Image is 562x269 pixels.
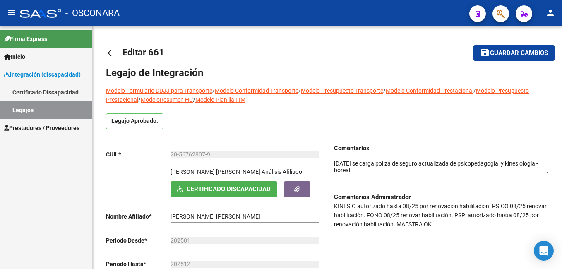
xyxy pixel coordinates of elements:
a: Modelo Planilla FIM [195,96,245,103]
span: Integración (discapacidad) [4,70,81,79]
span: - OSCONARA [65,4,120,22]
span: Guardar cambios [490,50,548,57]
div: Open Intercom Messenger [534,241,554,261]
a: Modelo Conformidad Transporte [215,87,298,94]
mat-icon: save [480,48,490,58]
span: Editar 661 [122,47,164,58]
p: Periodo Desde [106,236,171,245]
a: Modelo Presupuesto Transporte [301,87,383,94]
span: Inicio [4,52,25,61]
a: Modelo Conformidad Prestacional [386,87,473,94]
a: ModeloResumen HC [141,96,193,103]
button: Guardar cambios [473,45,555,60]
mat-icon: arrow_back [106,48,116,58]
div: Análisis Afiliado [262,167,302,176]
p: [PERSON_NAME] [PERSON_NAME] [171,167,260,176]
h3: Comentarios [334,144,549,153]
p: CUIL [106,150,171,159]
h3: Comentarios Administrador [334,192,549,202]
p: KINESIO autorizado hasta 08/25 por renovación habilitación. PSICO 08/25 renovar habilitación. FON... [334,202,549,229]
span: Prestadores / Proveedores [4,123,79,132]
p: Nombre Afiliado [106,212,171,221]
mat-icon: person [545,8,555,18]
mat-icon: menu [7,8,17,18]
p: Periodo Hasta [106,259,171,269]
span: Firma Express [4,34,47,43]
span: Certificado Discapacidad [187,186,271,193]
h1: Legajo de Integración [106,66,549,79]
button: Certificado Discapacidad [171,181,277,197]
a: Modelo Formulario DDJJ para Transporte [106,87,212,94]
p: Legajo Aprobado. [106,113,163,129]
